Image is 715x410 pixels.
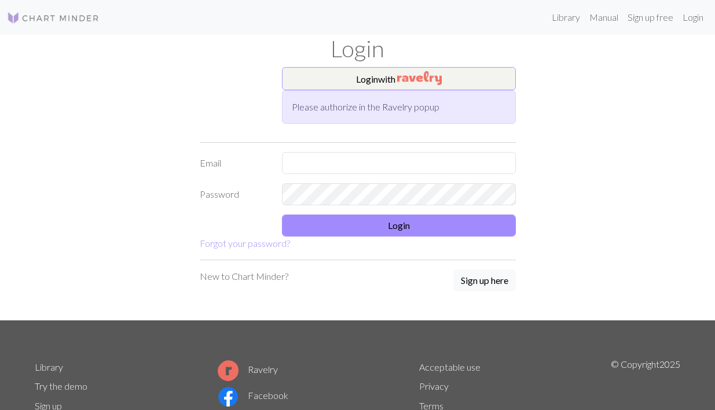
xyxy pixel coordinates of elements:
a: Try the demo [35,381,87,391]
a: Login [678,6,708,29]
img: Logo [7,11,100,25]
label: Email [193,152,276,174]
a: Acceptable use [419,361,481,372]
a: Sign up here [453,269,516,293]
a: Privacy [419,381,449,391]
a: Library [547,6,585,29]
h1: Login [28,35,688,62]
img: Facebook logo [218,386,239,407]
a: Ravelry [218,364,278,375]
a: Manual [585,6,623,29]
button: Loginwith [282,67,516,90]
a: Library [35,361,63,372]
p: New to Chart Minder? [200,269,288,283]
div: Please authorize in the Ravelry popup [282,90,516,124]
a: Forgot your password? [200,238,290,249]
img: Ravelry [397,71,442,85]
img: Ravelry logo [218,360,239,381]
label: Password [193,183,276,205]
button: Sign up here [453,269,516,291]
a: Facebook [218,390,288,401]
button: Login [282,215,516,237]
a: Sign up free [623,6,678,29]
